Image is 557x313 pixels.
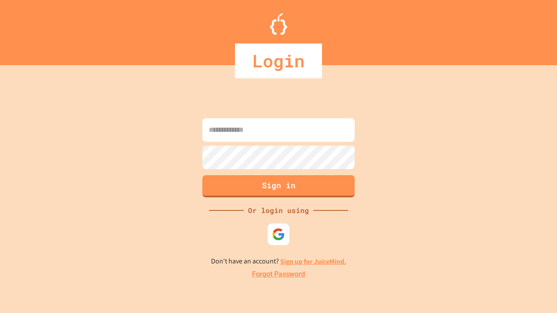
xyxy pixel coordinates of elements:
[211,256,346,267] p: Don't have an account?
[520,278,548,304] iframe: chat widget
[270,13,287,35] img: Logo.svg
[202,175,355,197] button: Sign in
[244,205,313,216] div: Or login using
[272,228,285,241] img: google-icon.svg
[252,269,305,280] a: Forgot Password
[235,43,322,78] div: Login
[280,257,346,266] a: Sign up for JuiceMind.
[485,240,548,277] iframe: chat widget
